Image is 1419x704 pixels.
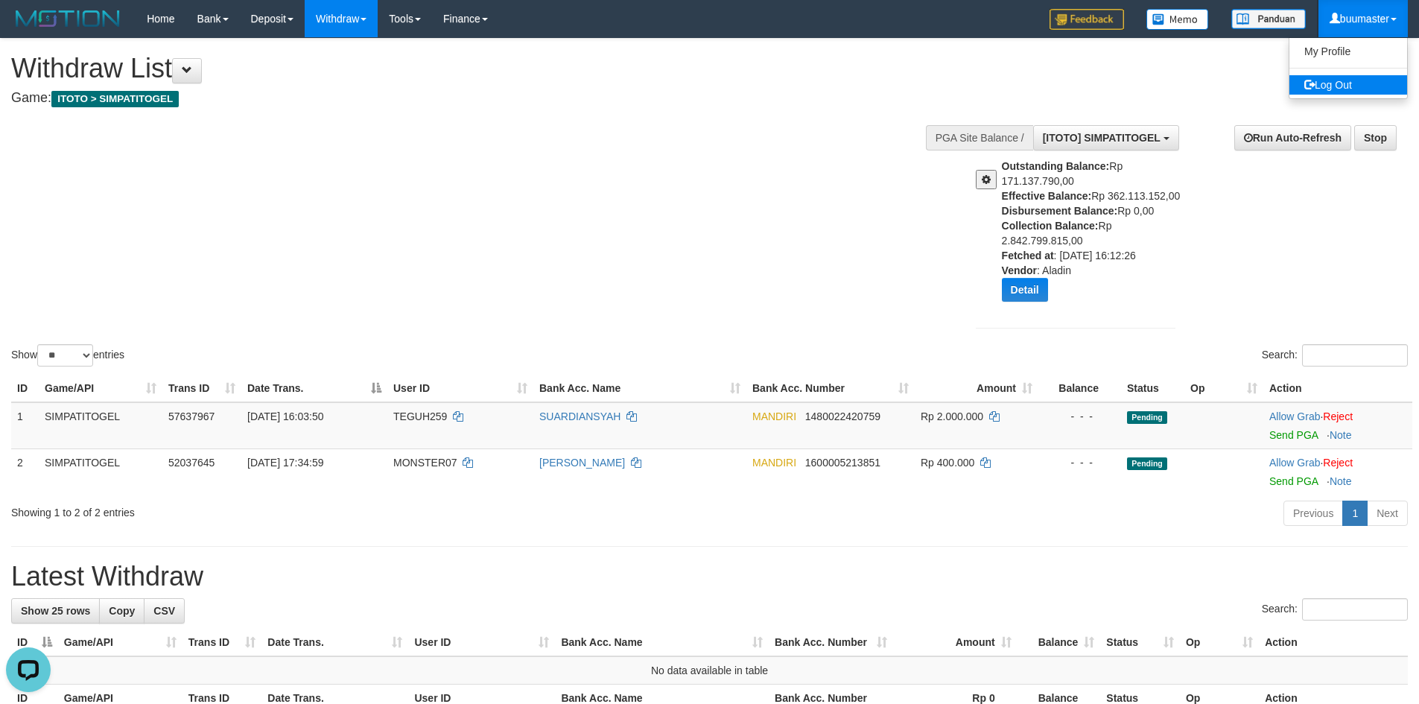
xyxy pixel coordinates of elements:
[11,91,931,106] h4: Game:
[1263,448,1412,495] td: ·
[39,448,162,495] td: SIMPATITOGEL
[1002,160,1110,172] b: Outstanding Balance:
[1002,220,1099,232] b: Collection Balance:
[162,375,241,402] th: Trans ID: activate to sort column ascending
[1263,375,1412,402] th: Action
[915,375,1038,402] th: Amount: activate to sort column ascending
[539,457,625,469] a: [PERSON_NAME]
[1354,125,1397,150] a: Stop
[752,457,796,469] span: MANDIRI
[1127,457,1167,470] span: Pending
[1146,9,1209,30] img: Button%20Memo.svg
[1033,125,1179,150] button: [ITOTO] SIMPATITOGEL
[144,598,185,624] a: CSV
[1367,501,1408,526] a: Next
[11,54,931,83] h1: Withdraw List
[261,629,408,656] th: Date Trans.: activate to sort column ascending
[926,125,1033,150] div: PGA Site Balance /
[6,6,51,51] button: Open LiveChat chat widget
[58,629,182,656] th: Game/API: activate to sort column ascending
[1262,344,1408,367] label: Search:
[1269,475,1318,487] a: Send PGA
[1100,629,1180,656] th: Status: activate to sort column ascending
[752,410,796,422] span: MANDIRI
[1002,250,1054,261] b: Fetched at
[533,375,746,402] th: Bank Acc. Name: activate to sort column ascending
[1330,429,1352,441] a: Note
[1002,264,1037,276] b: Vendor
[1044,409,1115,424] div: - - -
[182,629,262,656] th: Trans ID: activate to sort column ascending
[99,598,145,624] a: Copy
[153,605,175,617] span: CSV
[1231,9,1306,29] img: panduan.png
[1323,410,1353,422] a: Reject
[746,375,915,402] th: Bank Acc. Number: activate to sort column ascending
[893,629,1018,656] th: Amount: activate to sort column ascending
[921,410,983,422] span: Rp 2.000.000
[21,605,90,617] span: Show 25 rows
[1002,190,1092,202] b: Effective Balance:
[1263,402,1412,449] td: ·
[921,457,974,469] span: Rp 400.000
[51,91,179,107] span: ITOTO > SIMPATITOGEL
[1342,501,1368,526] a: 1
[1302,598,1408,621] input: Search:
[11,499,580,520] div: Showing 1 to 2 of 2 entries
[1184,375,1263,402] th: Op: activate to sort column ascending
[1180,629,1259,656] th: Op: activate to sort column ascending
[1002,159,1187,313] div: Rp 171.137.790,00 Rp 362.113.152,00 Rp 0,00 Rp 2.842.799.815,00 : [DATE] 16:12:26 : Aladin
[168,457,215,469] span: 52037645
[1330,475,1352,487] a: Note
[39,402,162,449] td: SIMPATITOGEL
[1259,629,1408,656] th: Action
[387,375,533,402] th: User ID: activate to sort column ascending
[1289,42,1407,61] a: My Profile
[1289,75,1407,95] a: Log Out
[11,562,1408,592] h1: Latest Withdraw
[1127,411,1167,424] span: Pending
[1002,278,1048,302] button: Detail
[1283,501,1343,526] a: Previous
[393,410,447,422] span: TEGUH259
[11,344,124,367] label: Show entries
[805,410,880,422] span: Copy 1480022420759 to clipboard
[37,344,93,367] select: Showentries
[1044,455,1115,470] div: - - -
[1262,598,1408,621] label: Search:
[1038,375,1121,402] th: Balance
[241,375,387,402] th: Date Trans.: activate to sort column descending
[11,402,39,449] td: 1
[769,629,893,656] th: Bank Acc. Number: activate to sort column ascending
[11,7,124,30] img: MOTION_logo.png
[11,448,39,495] td: 2
[11,629,58,656] th: ID: activate to sort column descending
[1269,410,1323,422] span: ·
[1269,429,1318,441] a: Send PGA
[1269,410,1320,422] a: Allow Grab
[247,410,323,422] span: [DATE] 16:03:50
[1121,375,1184,402] th: Status
[408,629,555,656] th: User ID: activate to sort column ascending
[1234,125,1351,150] a: Run Auto-Refresh
[555,629,769,656] th: Bank Acc. Name: activate to sort column ascending
[1050,9,1124,30] img: Feedback.jpg
[1302,344,1408,367] input: Search:
[1043,132,1161,144] span: [ITOTO] SIMPATITOGEL
[39,375,162,402] th: Game/API: activate to sort column ascending
[539,410,620,422] a: SUARDIANSYAH
[11,375,39,402] th: ID
[247,457,323,469] span: [DATE] 17:34:59
[1002,205,1118,217] b: Disbursement Balance:
[393,457,457,469] span: MONSTER07
[1269,457,1320,469] a: Allow Grab
[168,410,215,422] span: 57637967
[1323,457,1353,469] a: Reject
[11,656,1408,685] td: No data available in table
[1269,457,1323,469] span: ·
[1018,629,1101,656] th: Balance: activate to sort column ascending
[109,605,135,617] span: Copy
[805,457,880,469] span: Copy 1600005213851 to clipboard
[11,598,100,624] a: Show 25 rows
